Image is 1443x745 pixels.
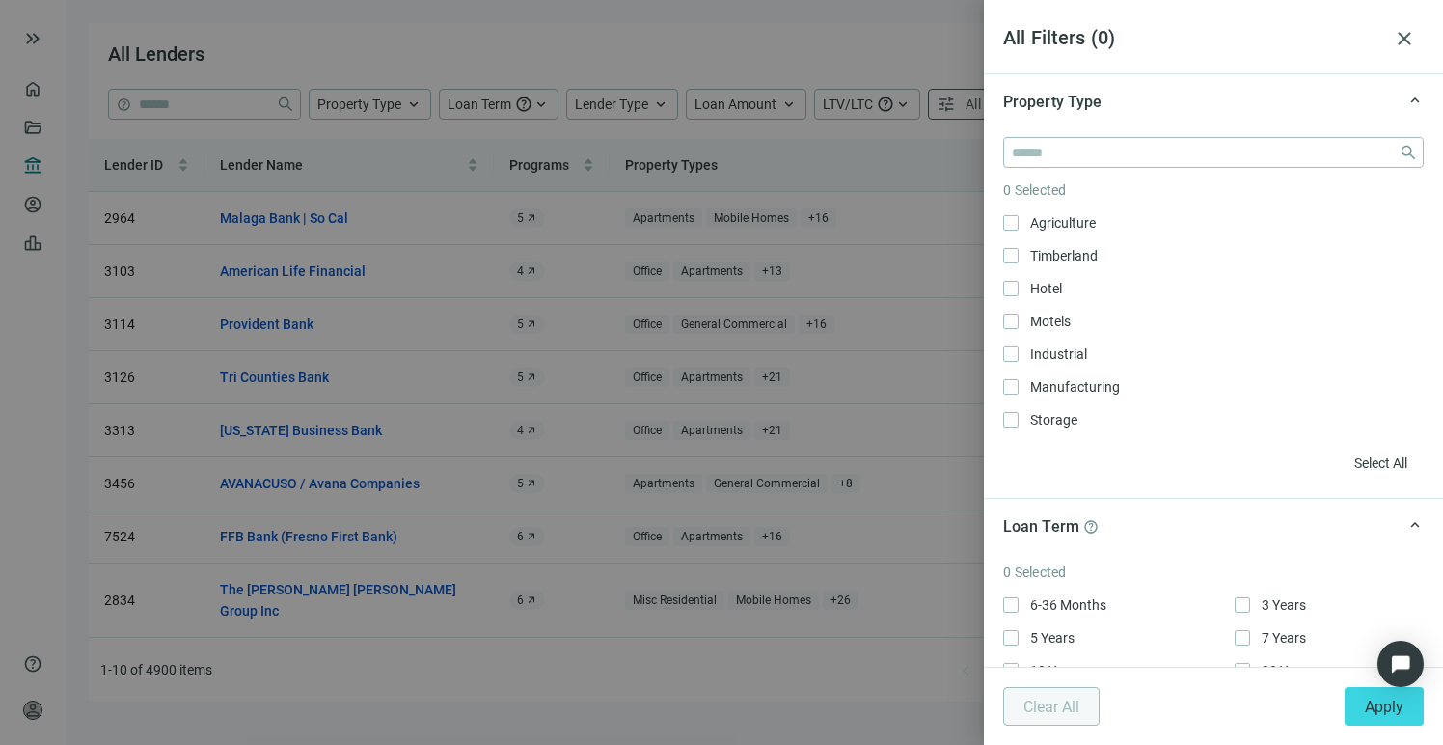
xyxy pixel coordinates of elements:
span: 7 Years [1250,627,1314,648]
div: keyboard_arrow_upLoan Termhelp [984,498,1443,554]
article: 0 Selected [1003,562,1424,583]
span: 6-36 Months [1019,594,1114,616]
span: Select All [1354,455,1407,471]
span: close [1393,27,1416,50]
span: 3 Years [1250,594,1314,616]
span: Storage [1019,409,1085,430]
span: Apply [1365,698,1403,716]
button: Apply [1345,687,1424,726]
span: Timberland [1019,245,1105,266]
span: help [1083,519,1099,535]
span: Agriculture [1019,212,1103,234]
span: 10 Years [1019,660,1090,681]
span: Motels [1019,311,1078,332]
button: Clear All [1003,687,1100,726]
span: Loan Term [1003,517,1079,536]
span: Manufacturing [1019,376,1128,398]
div: Open Intercom Messenger [1377,641,1424,687]
span: 30 Years [1250,660,1321,681]
button: Select All [1338,448,1424,479]
span: Hotel [1019,278,1070,299]
div: keyboard_arrow_upProperty Type [984,73,1443,129]
span: Industrial [1019,344,1095,365]
article: 0 Selected [1003,179,1424,201]
article: All Filters ( 0 ) [1003,23,1385,53]
span: Property Type [1003,93,1102,111]
span: 5 Years [1019,627,1082,648]
button: close [1385,19,1424,58]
